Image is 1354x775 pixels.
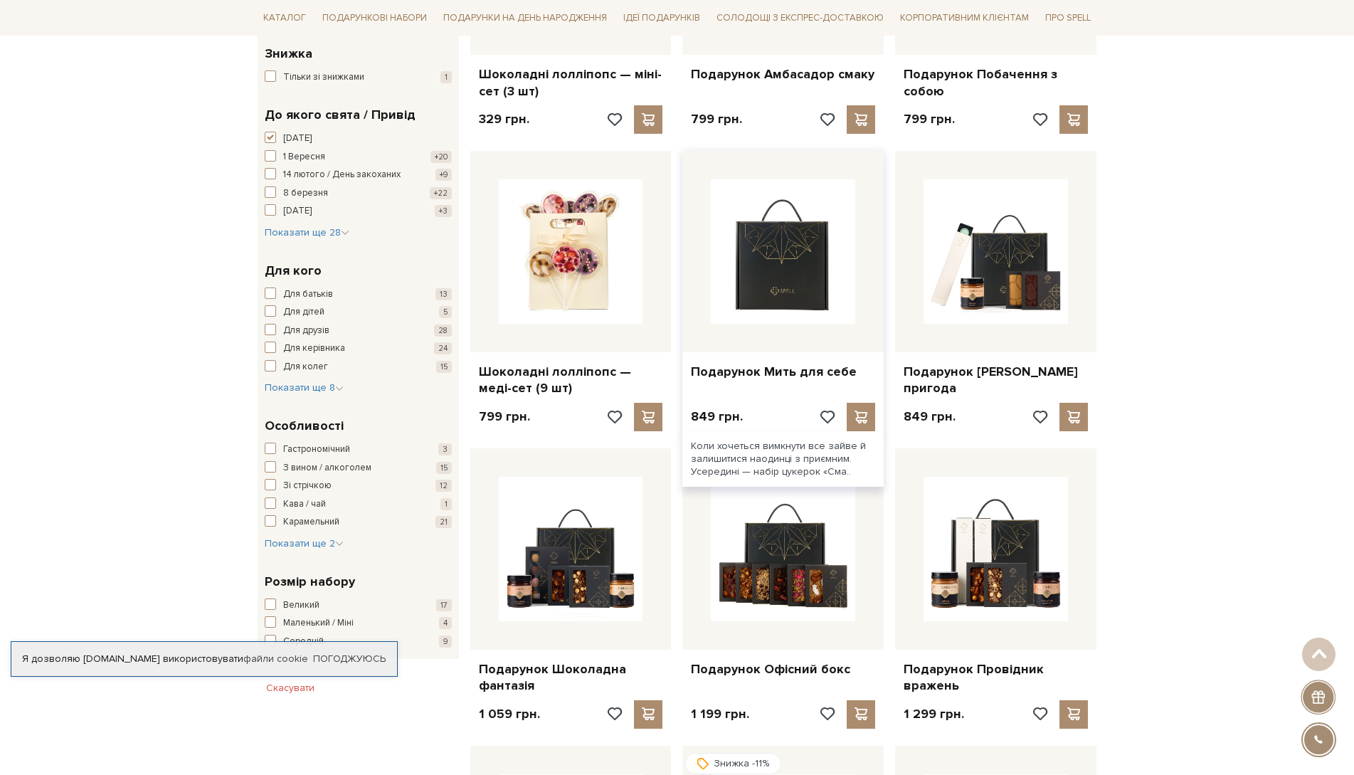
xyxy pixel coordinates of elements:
[265,324,452,338] button: Для друзів 28
[265,70,452,85] button: Тільки зі знижками 1
[436,599,452,611] span: 17
[434,325,452,337] span: 28
[265,288,452,302] button: Для батьків 13
[265,479,452,493] button: Зі стрічкою 12
[258,677,323,700] button: Скасувати
[436,361,452,373] span: 15
[430,187,452,199] span: +22
[265,150,452,164] button: 1 Вересня +20
[479,364,663,397] a: Шоколадні лолліпопс — меді-сет (9 шт)
[438,7,613,29] a: Подарунки на День народження
[682,431,884,487] div: Коли хочеться вимкнути все зайве й залишитися наодинці з приємним. Усередині — набір цукерок «Сма..
[439,306,452,318] span: 5
[265,461,452,475] button: З вином / алкоголем 15
[904,706,964,722] p: 1 299 грн.
[283,515,339,529] span: Карамельний
[438,443,452,455] span: 3
[440,71,452,83] span: 1
[904,408,956,425] p: 849 грн.
[439,636,452,648] span: 9
[265,305,452,320] button: Для дітей 5
[265,261,322,280] span: Для кого
[691,661,875,678] a: Подарунок Офісний бокс
[243,653,308,665] a: файли cookie
[434,342,452,354] span: 24
[283,497,326,512] span: Кава / чай
[618,7,706,29] a: Ідеї подарунків
[904,364,1088,397] a: Подарунок [PERSON_NAME] пригода
[265,616,452,631] button: Маленький / Міні 4
[283,616,354,631] span: Маленький / Міні
[685,753,781,774] div: Знижка -11%
[265,168,452,182] button: 14 лютого / День закоханих +9
[691,111,742,127] p: 799 грн.
[440,498,452,510] span: 1
[265,572,355,591] span: Розмір набору
[435,205,452,217] span: +3
[711,6,889,30] a: Солодощі з експрес-доставкою
[265,635,452,649] button: Середній 9
[317,7,433,29] a: Подарункові набори
[265,226,349,238] span: Показати ще 28
[894,7,1035,29] a: Корпоративним клієнтам
[283,150,325,164] span: 1 Вересня
[265,537,344,549] span: Показати ще 2
[265,342,452,356] button: Для керівника 24
[435,516,452,528] span: 21
[283,132,312,146] span: [DATE]
[265,443,452,457] button: Гастрономічний 3
[479,706,540,722] p: 1 059 грн.
[313,653,386,665] a: Погоджуюсь
[691,364,875,380] a: Подарунок Мить для себе
[283,186,328,201] span: 8 березня
[479,661,663,695] a: Подарунок Шоколадна фантазія
[265,537,344,551] button: Показати ще 2
[283,599,319,613] span: Великий
[283,635,324,649] span: Середній
[430,151,452,163] span: +20
[283,360,328,374] span: Для колег
[265,204,452,218] button: [DATE] +3
[265,105,416,125] span: До якого свята / Привід
[265,226,349,240] button: Показати ще 28
[904,661,1088,695] a: Подарунок Провідник вражень
[265,515,452,529] button: Карамельний 21
[1040,7,1096,29] a: Про Spell
[435,288,452,300] span: 13
[435,169,452,181] span: +9
[283,479,332,493] span: Зі стрічкою
[265,381,344,394] span: Показати ще 8
[283,461,371,475] span: З вином / алкоголем
[265,416,344,436] span: Особливості
[265,599,452,613] button: Великий 17
[479,66,663,100] a: Шоколадні лолліпопс — міні-сет (3 шт)
[283,70,364,85] span: Тільки зі знижками
[283,324,329,338] span: Для друзів
[283,288,333,302] span: Для батьків
[479,111,529,127] p: 329 грн.
[265,132,452,146] button: [DATE]
[691,66,875,83] a: Подарунок Амбасадор смаку
[265,381,344,395] button: Показати ще 8
[11,653,397,665] div: Я дозволяю [DOMAIN_NAME] використовувати
[439,617,452,629] span: 4
[265,497,452,512] button: Кава / чай 1
[283,443,350,457] span: Гастрономічний
[283,342,345,356] span: Для керівника
[265,360,452,374] button: Для колег 15
[691,408,743,425] p: 849 грн.
[691,706,749,722] p: 1 199 грн.
[711,179,855,324] img: Подарунок Мить для себе
[265,186,452,201] button: 8 березня +22
[435,480,452,492] span: 12
[283,305,324,320] span: Для дітей
[436,462,452,474] span: 15
[283,204,312,218] span: [DATE]
[904,111,955,127] p: 799 грн.
[904,66,1088,100] a: Подарунок Побачення з собою
[479,408,530,425] p: 799 грн.
[283,168,401,182] span: 14 лютого / День закоханих
[258,7,312,29] a: Каталог
[265,44,312,63] span: Знижка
